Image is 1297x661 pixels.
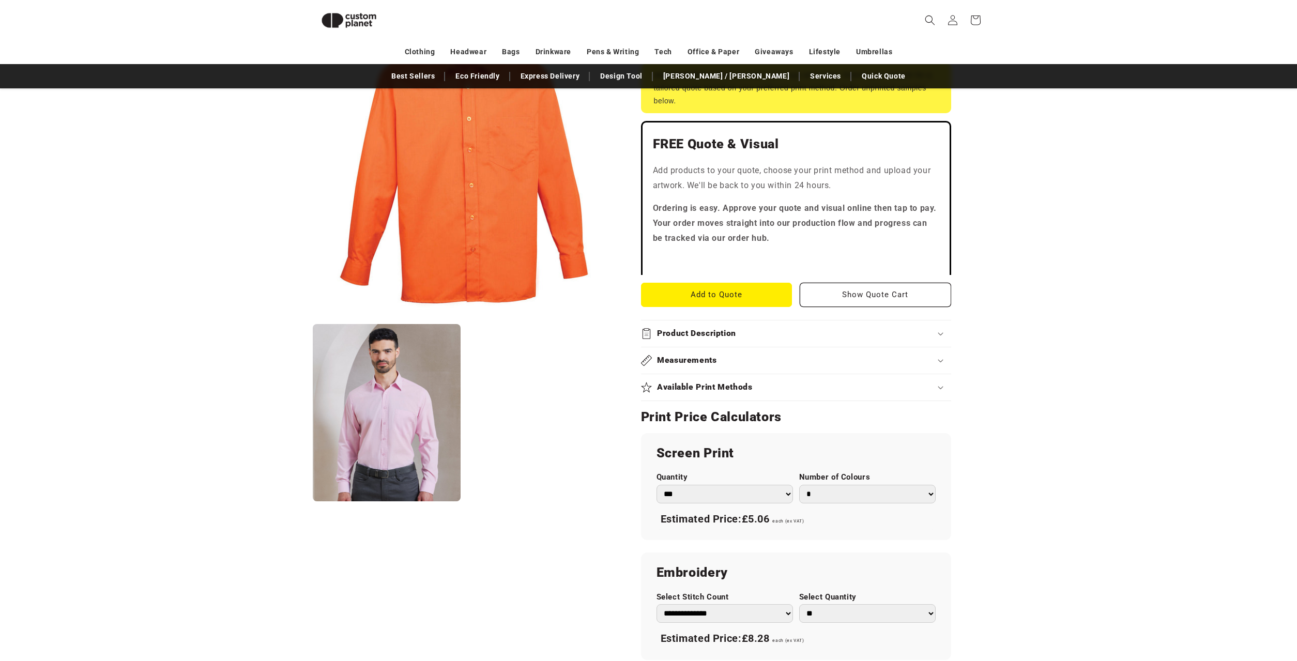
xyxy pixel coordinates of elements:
[805,67,846,85] a: Services
[742,632,770,644] span: £8.28
[772,518,804,524] span: each (ex VAT)
[653,136,939,152] h2: FREE Quote & Visual
[919,9,941,32] summary: Search
[658,67,795,85] a: [PERSON_NAME] / [PERSON_NAME]
[386,67,440,85] a: Best Sellers
[450,43,486,61] a: Headwear
[405,43,435,61] a: Clothing
[657,328,736,339] h2: Product Description
[653,204,937,243] strong: Ordering is easy. Approve your quote and visual online then tap to pay. Your order moves straight...
[536,43,571,61] a: Drinkware
[657,445,936,462] h2: Screen Print
[515,67,585,85] a: Express Delivery
[595,67,648,85] a: Design Tool
[755,43,793,61] a: Giveaways
[641,374,951,401] summary: Available Print Methods
[641,347,951,374] summary: Measurements
[772,638,804,643] span: each (ex VAT)
[653,254,939,265] iframe: Customer reviews powered by Trustpilot
[799,472,936,482] label: Number of Colours
[313,16,615,502] media-gallery: Gallery Viewer
[688,43,739,61] a: Office & Paper
[313,4,385,37] img: Custom Planet
[657,592,793,602] label: Select Stitch Count
[502,43,520,61] a: Bags
[657,472,793,482] label: Quantity
[657,564,936,581] h2: Embroidery
[657,382,753,393] h2: Available Print Methods
[657,509,936,530] div: Estimated Price:
[641,409,951,425] h2: Print Price Calculators
[654,43,672,61] a: Tech
[641,283,792,307] button: Add to Quote
[657,355,717,366] h2: Measurements
[653,163,939,193] p: Add products to your quote, choose your print method and upload your artwork. We'll be back to yo...
[1124,549,1297,661] iframe: Chat Widget
[800,283,951,307] button: Show Quote Cart
[742,513,770,525] span: £5.06
[799,592,936,602] label: Select Quantity
[856,43,892,61] a: Umbrellas
[857,67,911,85] a: Quick Quote
[450,67,505,85] a: Eco Friendly
[587,43,639,61] a: Pens & Writing
[657,628,936,650] div: Estimated Price:
[641,320,951,347] summary: Product Description
[809,43,841,61] a: Lifestyle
